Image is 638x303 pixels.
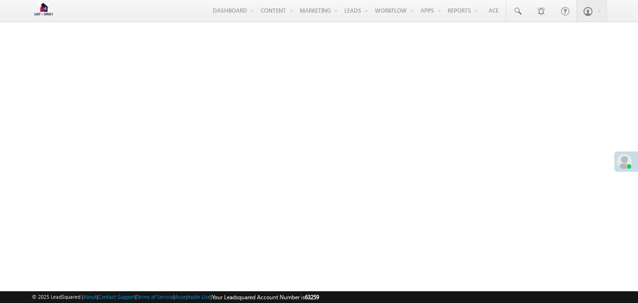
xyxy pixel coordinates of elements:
[305,294,319,301] span: 63259
[137,294,173,300] a: Terms of Service
[32,293,319,302] span: © 2025 LeadSquared | | | | |
[32,2,55,19] img: Custom Logo
[212,294,319,301] span: Your Leadsquared Account Number is
[98,294,135,300] a: Contact Support
[83,294,97,300] a: About
[175,294,210,300] a: Acceptable Use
